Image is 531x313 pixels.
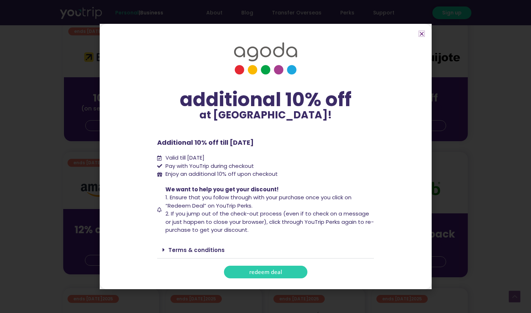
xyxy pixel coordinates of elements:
[157,138,374,147] p: Additional 10% off till [DATE]
[165,194,351,209] span: 1. Ensure that you follow through with your purchase once you click on “Redeem Deal” on YouTrip P...
[165,210,374,234] span: 2. If you jump out of the check-out process (even if to check on a message or just happen to clos...
[157,242,374,258] div: Terms & conditions
[157,89,374,110] div: additional 10% off
[419,31,424,36] a: Close
[157,110,374,120] p: at [GEOGRAPHIC_DATA]!
[249,269,282,275] span: redeem deal
[164,154,204,162] span: Valid till [DATE]
[164,162,254,170] span: Pay with YouTrip during checkout
[168,246,225,254] a: Terms & conditions
[165,170,278,178] span: Enjoy an additional 10% off upon checkout
[224,266,307,278] a: redeem deal
[165,186,279,193] span: We want to help you get your discount!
